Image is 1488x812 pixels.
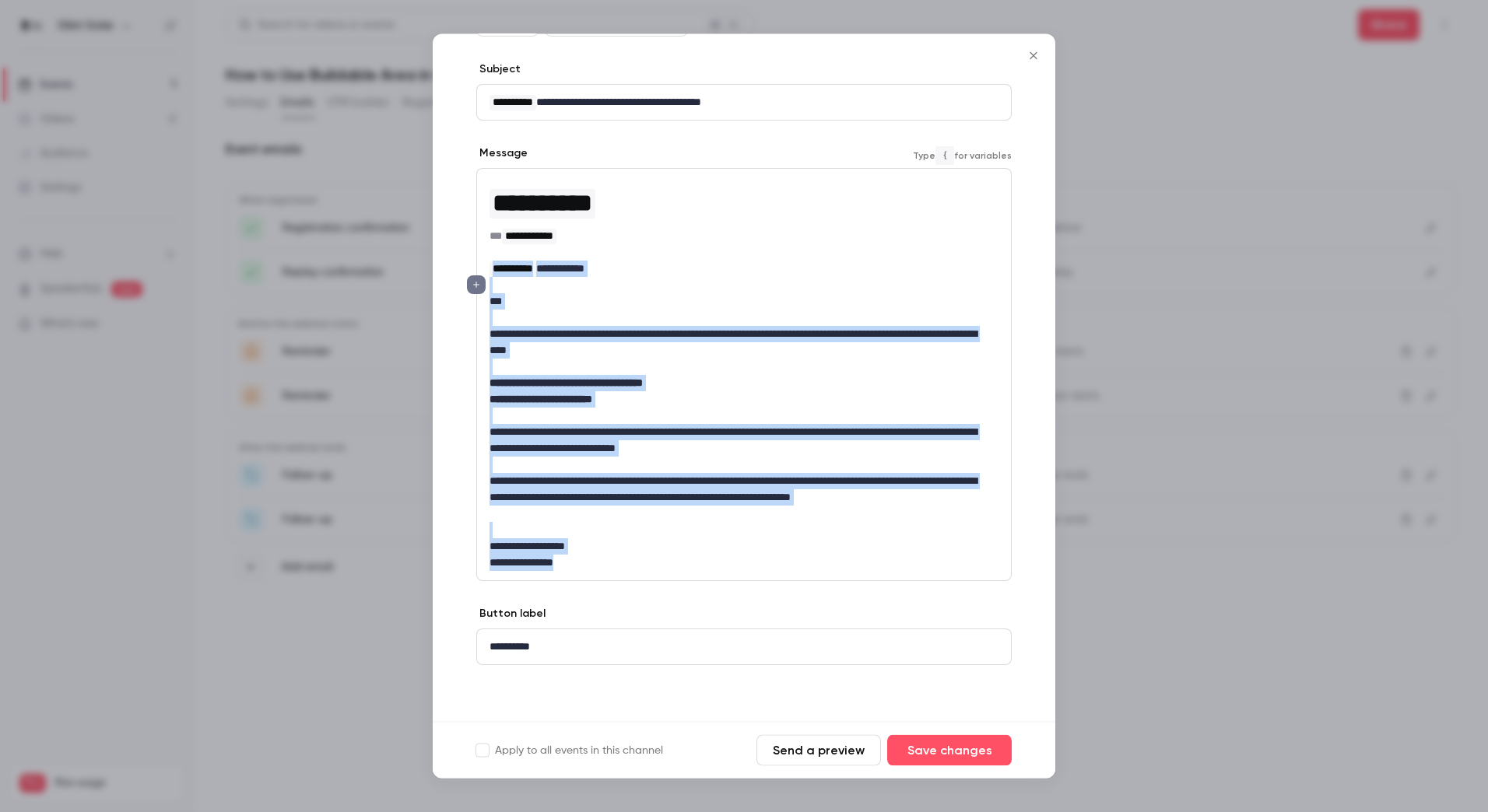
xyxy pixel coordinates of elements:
[476,607,546,622] label: Button label
[476,146,528,162] label: Message
[935,146,954,165] code: {
[756,735,881,766] button: Send a preview
[913,146,1012,165] span: Type for variables
[476,743,663,758] label: Apply to all events in this channel
[1018,40,1049,72] button: Close
[887,735,1012,766] button: Save changes
[477,170,1011,581] div: editor
[476,62,521,78] label: Subject
[477,86,1011,121] div: editor
[477,630,1011,665] div: editor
